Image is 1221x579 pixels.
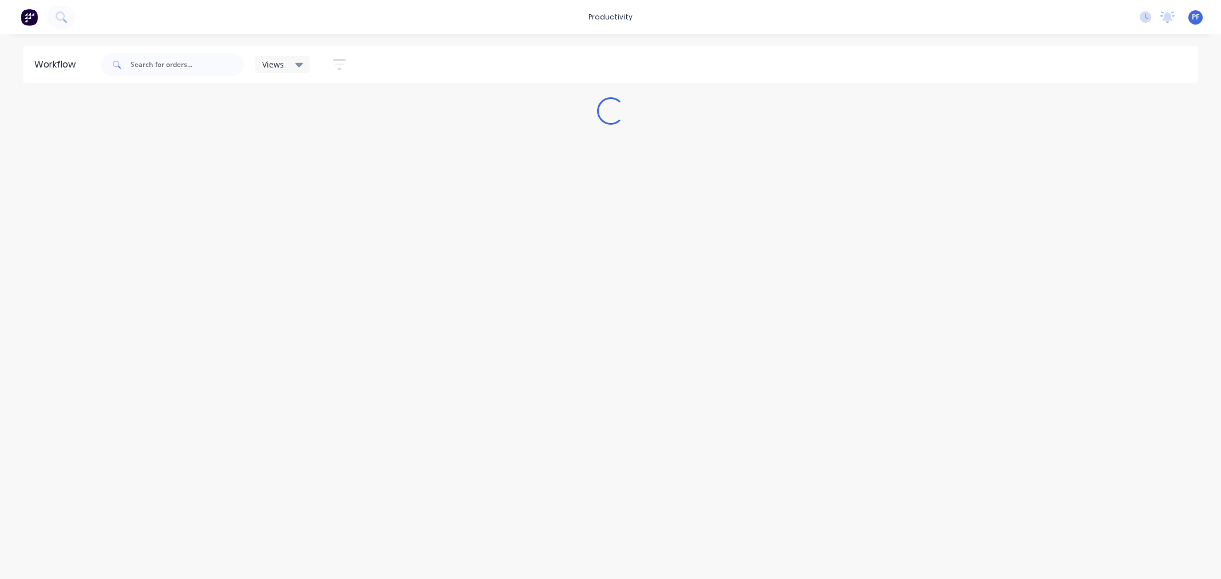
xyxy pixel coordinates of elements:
div: Workflow [34,58,81,72]
span: PF [1192,12,1199,22]
span: Views [262,58,284,70]
img: Factory [21,9,38,26]
input: Search for orders... [131,53,244,76]
div: productivity [583,9,638,26]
